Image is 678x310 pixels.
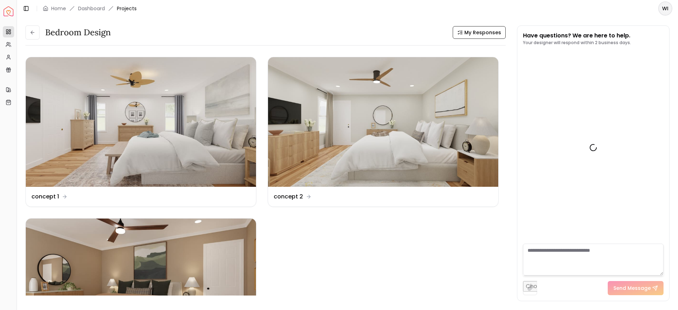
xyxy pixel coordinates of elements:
span: Projects [117,5,137,12]
button: WI [658,1,672,16]
img: Spacejoy Logo [4,6,13,16]
a: concept 2concept 2 [268,57,499,207]
span: WI [659,2,672,15]
a: Dashboard [78,5,105,12]
dd: concept 1 [31,192,59,201]
button: My Responses [453,26,506,39]
a: Spacejoy [4,6,13,16]
dd: concept 2 [274,192,303,201]
span: My Responses [464,29,501,36]
p: Your designer will respond within 2 business days. [523,40,631,46]
a: Home [51,5,66,12]
img: concept 1 [26,57,256,187]
h3: Bedroom design [45,27,111,38]
img: concept 2 [268,57,498,187]
a: concept 1concept 1 [25,57,256,207]
p: Have questions? We are here to help. [523,31,631,40]
nav: breadcrumb [43,5,137,12]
